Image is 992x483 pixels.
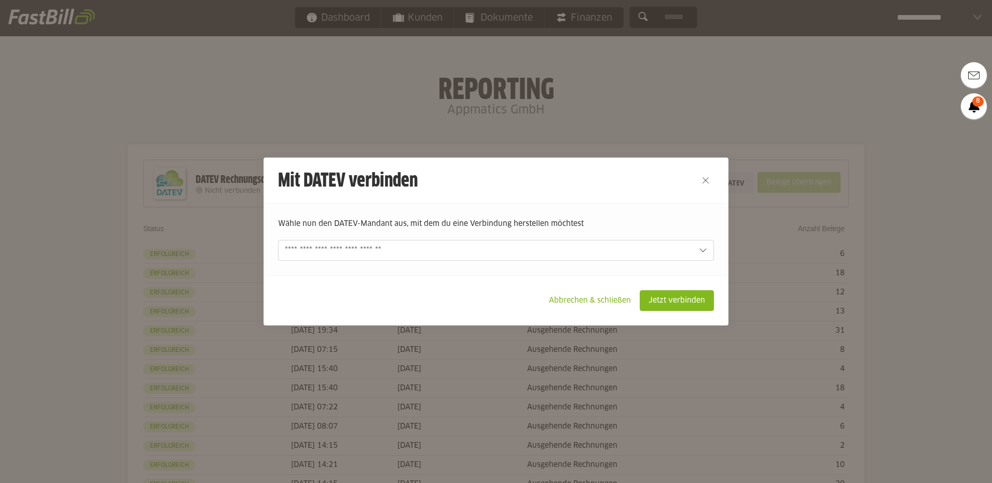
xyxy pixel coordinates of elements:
[278,218,714,230] p: Wähle nun den DATEV-Mandant aus, mit dem du eine Verbindung herstellen möchtest
[961,93,987,119] a: 8
[972,96,984,107] span: 8
[540,290,640,311] sl-button: Abbrechen & schließen
[76,7,113,17] span: Support
[640,290,714,311] sl-button: Jetzt verbinden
